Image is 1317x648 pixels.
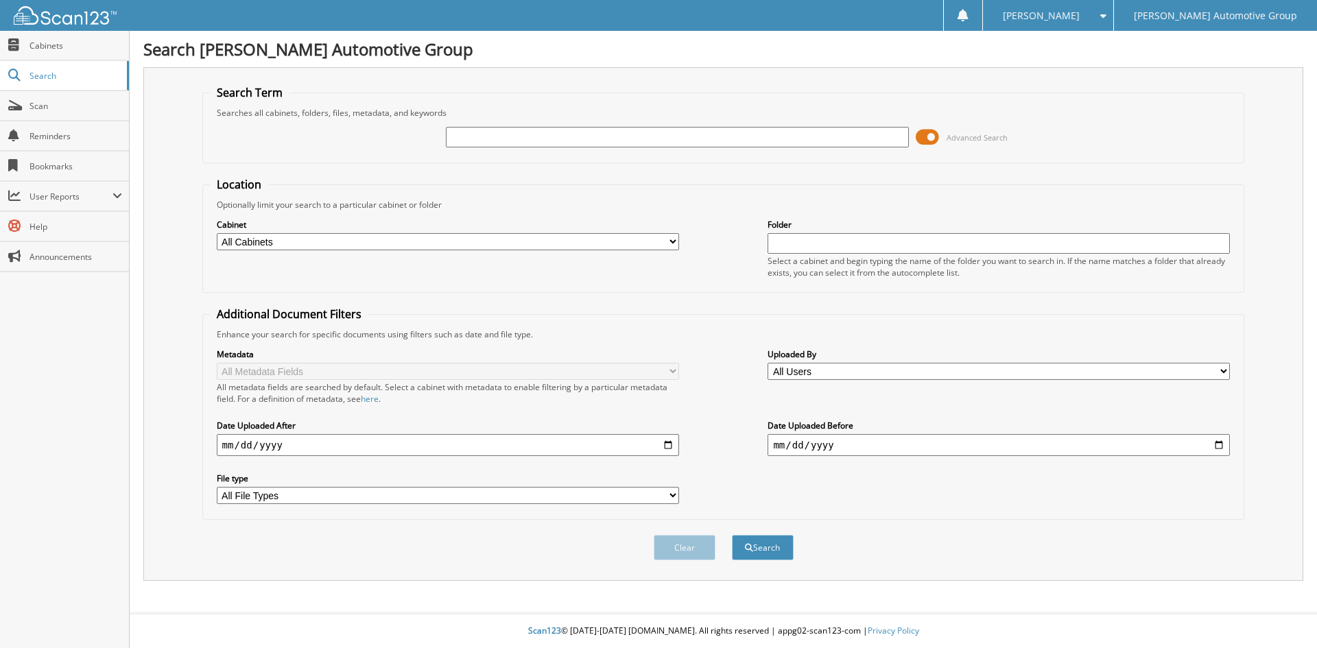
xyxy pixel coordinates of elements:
[768,434,1230,456] input: end
[528,625,561,636] span: Scan123
[29,221,122,232] span: Help
[29,160,122,172] span: Bookmarks
[768,219,1230,230] label: Folder
[210,107,1237,119] div: Searches all cabinets, folders, files, metadata, and keywords
[947,132,1008,143] span: Advanced Search
[29,70,120,82] span: Search
[217,381,679,405] div: All metadata fields are searched by default. Select a cabinet with metadata to enable filtering b...
[217,219,679,230] label: Cabinet
[29,40,122,51] span: Cabinets
[654,535,715,560] button: Clear
[732,535,794,560] button: Search
[768,255,1230,278] div: Select a cabinet and begin typing the name of the folder you want to search in. If the name match...
[210,177,268,192] legend: Location
[217,434,679,456] input: start
[29,130,122,142] span: Reminders
[210,307,368,322] legend: Additional Document Filters
[29,251,122,263] span: Announcements
[768,348,1230,360] label: Uploaded By
[210,328,1237,340] div: Enhance your search for specific documents using filters such as date and file type.
[768,420,1230,431] label: Date Uploaded Before
[29,191,112,202] span: User Reports
[210,85,289,100] legend: Search Term
[217,348,679,360] label: Metadata
[143,38,1303,60] h1: Search [PERSON_NAME] Automotive Group
[29,100,122,112] span: Scan
[217,472,679,484] label: File type
[868,625,919,636] a: Privacy Policy
[130,614,1317,648] div: © [DATE]-[DATE] [DOMAIN_NAME]. All rights reserved | appg02-scan123-com |
[14,6,117,25] img: scan123-logo-white.svg
[1134,12,1297,20] span: [PERSON_NAME] Automotive Group
[210,199,1237,211] div: Optionally limit your search to a particular cabinet or folder
[217,420,679,431] label: Date Uploaded After
[1003,12,1080,20] span: [PERSON_NAME]
[361,393,379,405] a: here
